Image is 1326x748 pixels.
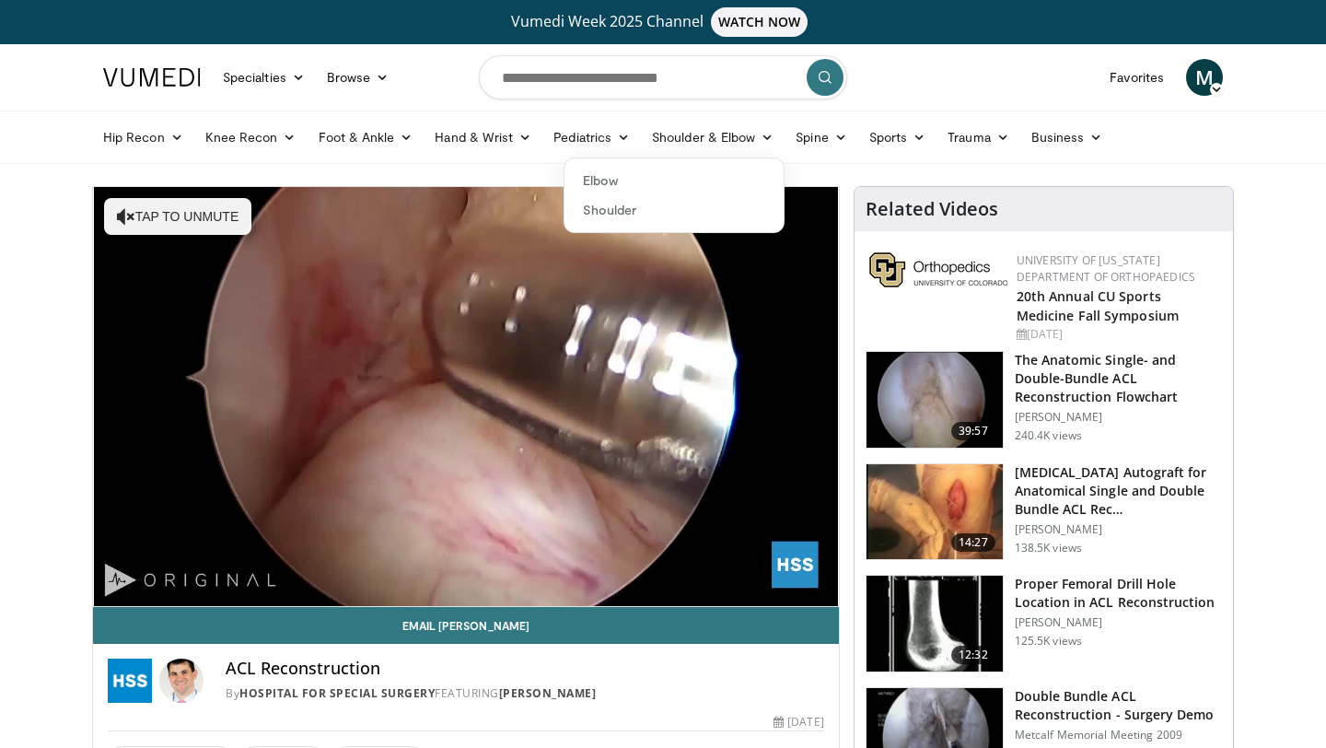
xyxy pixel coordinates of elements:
[951,646,995,664] span: 12:32
[1015,351,1222,406] h3: The Anatomic Single- and Double-Bundle ACL Reconstruction Flowchart
[159,659,204,703] img: Avatar
[1015,634,1082,649] p: 125.5K views
[479,55,847,99] input: Search topics, interventions
[866,575,1222,672] a: 12:32 Proper Femoral Drill Hole Location in ACL Reconstruction [PERSON_NAME] 125.5K views
[104,198,251,235] button: Tap to unmute
[1015,728,1222,742] p: Metcalf Memorial Meeting 2009
[936,119,1020,156] a: Trauma
[641,119,785,156] a: Shoulder & Elbow
[93,607,839,644] a: Email [PERSON_NAME]
[108,659,152,703] img: Hospital for Special Surgery
[1186,59,1223,96] a: M
[1015,463,1222,519] h3: [MEDICAL_DATA] Autograft for Anatomical Single and Double Bundle ACL Rec…
[1020,119,1114,156] a: Business
[226,659,824,679] h4: ACL Reconstruction
[866,351,1222,449] a: 39:57 The Anatomic Single- and Double-Bundle ACL Reconstruction Flowchart [PERSON_NAME] 240.4K views
[564,166,784,195] a: Elbow
[773,714,823,730] div: [DATE]
[785,119,857,156] a: Spine
[1015,575,1222,612] h3: Proper Femoral Drill Hole Location in ACL Reconstruction
[499,685,597,701] a: [PERSON_NAME]
[226,685,824,702] div: By FEATURING
[92,119,194,156] a: Hip Recon
[867,576,1003,672] img: Title_01_100001165_3.jpg.150x105_q85_crop-smart_upscale.jpg
[1015,615,1222,630] p: [PERSON_NAME]
[951,533,995,552] span: 14:27
[711,7,808,37] span: WATCH NOW
[869,252,1007,287] img: 355603a8-37da-49b6-856f-e00d7e9307d3.png.150x105_q85_autocrop_double_scale_upscale_version-0.2.png
[1015,541,1082,555] p: 138.5K views
[542,119,641,156] a: Pediatrics
[1015,522,1222,537] p: [PERSON_NAME]
[1017,326,1218,343] div: [DATE]
[316,59,401,96] a: Browse
[867,464,1003,560] img: 281064_0003_1.png.150x105_q85_crop-smart_upscale.jpg
[858,119,937,156] a: Sports
[1015,428,1082,443] p: 240.4K views
[308,119,425,156] a: Foot & Ankle
[1015,410,1222,425] p: [PERSON_NAME]
[867,352,1003,448] img: Fu_0_3.png.150x105_q85_crop-smart_upscale.jpg
[103,68,201,87] img: VuMedi Logo
[1017,287,1179,324] a: 20th Annual CU Sports Medicine Fall Symposium
[239,685,435,701] a: Hospital for Special Surgery
[1017,252,1195,285] a: University of [US_STATE] Department of Orthopaedics
[212,59,316,96] a: Specialties
[93,187,839,607] video-js: Video Player
[951,422,995,440] span: 39:57
[866,198,998,220] h4: Related Videos
[424,119,542,156] a: Hand & Wrist
[194,119,308,156] a: Knee Recon
[564,195,784,225] a: Shoulder
[1015,687,1222,724] h3: Double Bundle ACL Reconstruction - Surgery Demo
[866,463,1222,561] a: 14:27 [MEDICAL_DATA] Autograft for Anatomical Single and Double Bundle ACL Rec… [PERSON_NAME] 138...
[106,7,1220,37] a: Vumedi Week 2025 ChannelWATCH NOW
[1099,59,1175,96] a: Favorites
